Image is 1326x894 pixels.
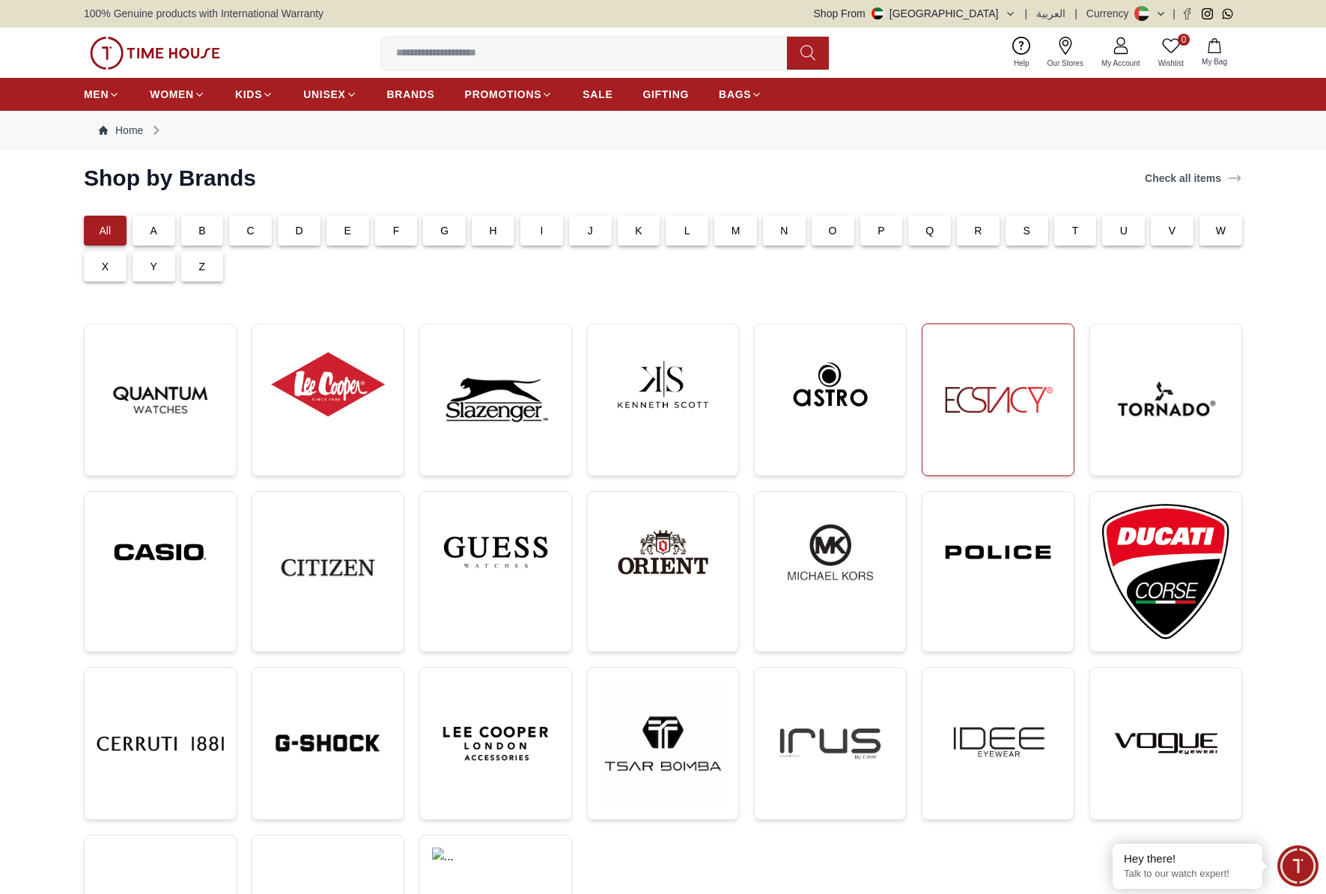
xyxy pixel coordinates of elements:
p: G [440,223,448,238]
img: ... [264,680,392,807]
a: Whatsapp [1222,8,1233,19]
a: Home [99,123,143,138]
img: ... [600,504,727,600]
img: ... [600,680,727,807]
span: WOMEN [150,87,194,102]
img: ... [264,336,392,433]
h2: Shop by Brands [84,165,256,192]
a: KIDS [235,81,273,108]
p: P [878,223,885,238]
span: SALE [583,87,612,102]
p: All [99,223,111,238]
img: ... [934,680,1062,807]
p: H [490,223,497,238]
p: O [829,223,837,238]
button: العربية [1036,6,1065,21]
img: ... [90,37,220,70]
span: GIFTING [642,87,689,102]
span: Help [1008,58,1035,69]
p: Q [925,223,934,238]
p: F [393,223,400,238]
a: Our Stores [1038,34,1092,72]
div: Currency [1086,6,1135,21]
p: Y [150,259,157,274]
p: V [1169,223,1176,238]
img: ... [600,336,727,433]
span: 100% Genuine products with International Warranty [84,6,323,21]
p: I [540,223,543,238]
img: ... [1102,680,1229,807]
p: E [344,223,352,238]
img: ... [1102,336,1229,463]
span: | [1074,6,1077,21]
img: United Arab Emirates [872,7,884,19]
img: ... [767,680,894,807]
img: ... [934,504,1062,600]
p: L [684,223,690,238]
img: ... [934,336,1062,463]
p: Z [199,259,206,274]
span: MEN [84,87,109,102]
p: A [150,223,157,238]
span: | [1025,6,1028,21]
p: W [1216,223,1226,238]
p: J [588,223,593,238]
span: KIDS [235,87,262,102]
img: ... [432,680,559,807]
a: Check all items [1142,168,1245,189]
button: Shop From[GEOGRAPHIC_DATA] [814,6,1016,21]
nav: Breadcrumb [84,111,1242,150]
p: X [102,259,109,274]
span: Wishlist [1152,58,1190,69]
img: ... [767,336,894,433]
span: UNISEX [303,87,345,102]
a: 0Wishlist [1149,34,1193,72]
p: C [247,223,255,238]
p: R [974,223,982,238]
img: ... [432,336,559,463]
span: My Account [1095,58,1146,69]
a: SALE [583,81,612,108]
p: Talk to our watch expert! [1124,868,1251,881]
div: Chat Widget [1277,845,1319,887]
p: M [732,223,740,238]
p: B [198,223,206,238]
button: My Bag [1193,35,1236,70]
a: UNISEX [303,81,356,108]
a: Instagram [1202,8,1213,19]
a: WOMEN [150,81,205,108]
p: S [1023,223,1030,238]
a: GIFTING [642,81,689,108]
a: BRANDS [387,81,435,108]
span: BRANDS [387,87,435,102]
span: 0 [1178,34,1190,46]
p: U [1120,223,1128,238]
img: ... [97,680,224,807]
a: BAGS [719,81,762,108]
p: D [295,223,302,238]
img: ... [432,504,559,600]
img: ... [97,336,224,463]
a: Facebook [1181,8,1193,19]
a: PROMOTIONS [465,81,553,108]
span: BAGS [719,87,751,102]
span: | [1173,6,1176,21]
span: Our Stores [1041,58,1089,69]
img: ... [1102,504,1229,639]
span: PROMOTIONS [465,87,542,102]
p: N [780,223,788,238]
a: MEN [84,81,120,108]
a: Help [1005,34,1038,72]
div: Hey there! [1124,851,1251,866]
img: ... [97,504,224,600]
span: My Bag [1196,56,1233,67]
p: K [635,223,642,238]
img: ... [264,504,392,631]
img: ... [767,504,894,600]
p: T [1072,223,1079,238]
